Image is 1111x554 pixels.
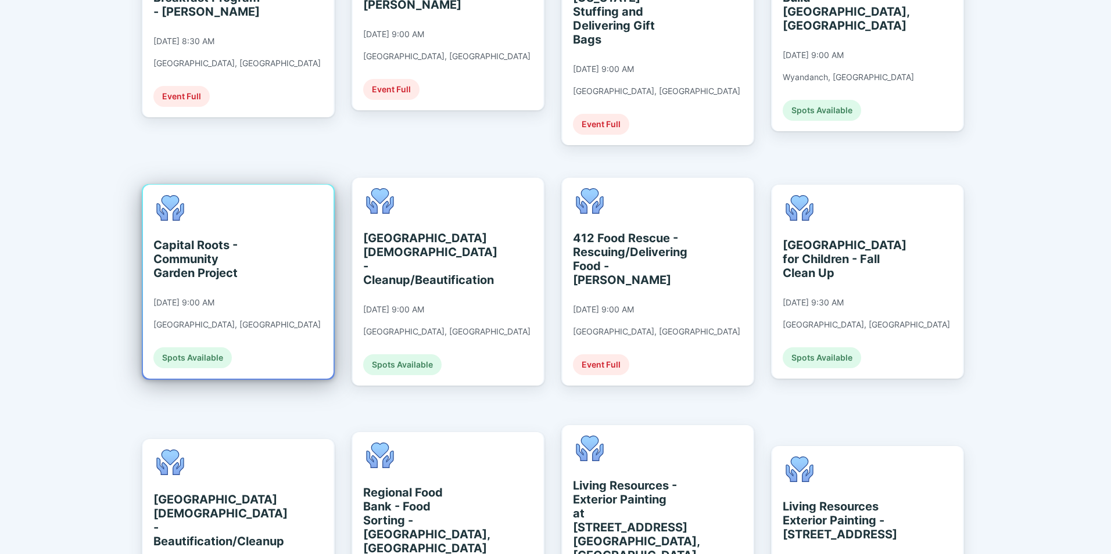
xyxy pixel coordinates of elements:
[363,354,442,375] div: Spots Available
[153,36,214,46] div: [DATE] 8:30 AM
[363,79,420,100] div: Event Full
[783,100,861,121] div: Spots Available
[153,86,210,107] div: Event Full
[783,50,844,60] div: [DATE] 9:00 AM
[363,304,424,315] div: [DATE] 9:00 AM
[363,231,470,287] div: [GEOGRAPHIC_DATA][DEMOGRAPHIC_DATA] - Cleanup/Beautification
[153,238,260,280] div: Capital Roots - Community Garden Project
[573,304,634,315] div: [DATE] 9:00 AM
[363,326,531,337] div: [GEOGRAPHIC_DATA], [GEOGRAPHIC_DATA]
[573,86,740,96] div: [GEOGRAPHIC_DATA], [GEOGRAPHIC_DATA]
[153,297,214,308] div: [DATE] 9:00 AM
[783,297,844,308] div: [DATE] 9:30 AM
[783,72,914,82] div: Wyandanch, [GEOGRAPHIC_DATA]
[573,64,634,74] div: [DATE] 9:00 AM
[573,231,679,287] div: 412 Food Rescue - Rescuing/Delivering Food - [PERSON_NAME]
[153,58,321,69] div: [GEOGRAPHIC_DATA], [GEOGRAPHIC_DATA]
[573,326,740,337] div: [GEOGRAPHIC_DATA], [GEOGRAPHIC_DATA]
[153,347,232,368] div: Spots Available
[363,51,531,62] div: [GEOGRAPHIC_DATA], [GEOGRAPHIC_DATA]
[573,354,629,375] div: Event Full
[783,499,889,541] div: Living Resources Exterior Painting - [STREET_ADDRESS]
[363,29,424,39] div: [DATE] 9:00 AM
[783,238,889,280] div: [GEOGRAPHIC_DATA] for Children - Fall Clean Up
[573,114,629,135] div: Event Full
[783,319,950,330] div: [GEOGRAPHIC_DATA], [GEOGRAPHIC_DATA]
[153,492,260,548] div: [GEOGRAPHIC_DATA][DEMOGRAPHIC_DATA] - Beautification/Cleanup
[153,319,321,330] div: [GEOGRAPHIC_DATA], [GEOGRAPHIC_DATA]
[783,347,861,368] div: Spots Available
